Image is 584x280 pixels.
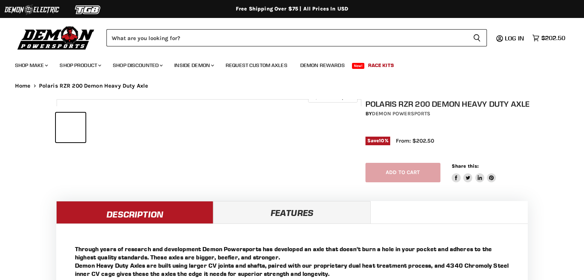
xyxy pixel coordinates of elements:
[15,83,31,89] a: Home
[60,3,116,17] img: TGB Logo 2
[312,94,353,100] span: Click to expand
[213,201,370,223] a: Features
[502,35,529,42] a: Log in
[56,201,213,223] a: Description
[295,58,350,73] a: Demon Rewards
[169,58,219,73] a: Inside Demon
[365,99,532,109] h1: Polaris RZR 200 Demon Heavy Duty Axle
[362,58,400,73] a: Race Kits
[56,113,85,142] button: IMAGE thumbnail
[372,110,430,117] a: Demon Powersports
[352,63,365,69] span: New!
[106,29,467,46] input: Search
[4,3,60,17] img: Demon Electric Logo 2
[365,137,390,145] span: Save %
[220,58,293,73] a: Request Custom Axles
[452,163,479,169] span: Share this:
[467,29,487,46] button: Search
[9,55,563,73] ul: Main menu
[107,58,167,73] a: Shop Discounted
[505,34,524,42] span: Log in
[396,137,434,144] span: From: $202.50
[541,34,565,42] span: $202.50
[9,58,52,73] a: Shop Make
[54,58,106,73] a: Shop Product
[106,29,487,46] form: Product
[452,163,496,183] aside: Share this:
[15,24,97,51] img: Demon Powersports
[529,33,569,43] a: $202.50
[39,83,148,89] span: Polaris RZR 200 Demon Heavy Duty Axle
[379,138,384,143] span: 10
[365,110,532,118] div: by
